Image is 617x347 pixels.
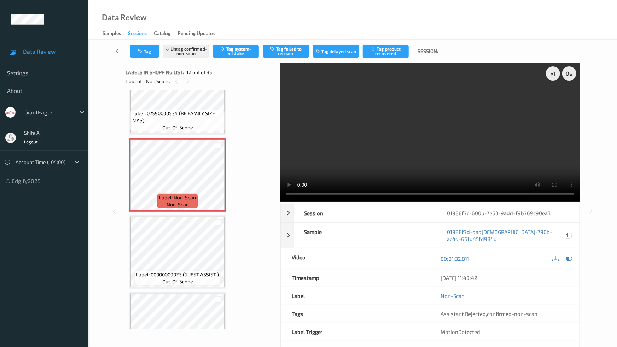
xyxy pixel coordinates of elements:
[128,30,147,39] div: Sessions
[162,124,193,131] span: out-of-scope
[281,305,430,323] div: Tags
[162,278,193,285] span: out-of-scope
[430,323,579,341] div: MotionDetected
[294,204,437,222] div: Session
[281,269,430,287] div: Timestamp
[436,204,579,222] div: 01988f7c-600b-7e63-9add-f9b769c90ea3
[163,45,209,58] button: Untag confirmed-non-scan
[263,45,309,58] button: Tag failed to recover
[441,292,465,299] a: Non-Scan
[281,223,580,248] div: Sample01988f7d-dad[DEMOGRAPHIC_DATA]-790b-ac4d-661d45fd984d
[177,30,215,39] div: Pending Updates
[136,271,219,278] span: Label: 00000009023 (GUEST ASSIST )
[281,287,430,305] div: Label
[313,45,359,58] button: Tag delayed scan
[186,69,212,76] span: 12 out of 35
[213,45,259,58] button: Tag system-mistake
[546,66,560,81] div: x 1
[441,255,469,262] a: 00:01:32.811
[167,201,189,208] span: non-scan
[441,311,537,317] span: ,
[294,223,437,248] div: Sample
[103,30,121,39] div: Samples
[128,29,154,39] a: Sessions
[281,204,580,222] div: Session01988f7c-600b-7e63-9add-f9b769c90ea3
[132,110,223,124] span: Label: 07590000534 (BE FAMILY SIZE MAS)
[281,248,430,269] div: Video
[281,323,430,341] div: Label Trigger
[487,311,537,317] span: confirmed-non-scan
[363,45,409,58] button: Tag product recovered
[154,30,170,39] div: Catalog
[441,311,486,317] span: Assistant Rejected
[562,66,576,81] div: 0 s
[441,274,569,281] div: [DATE] 11:40:42
[103,29,128,39] a: Samples
[418,48,438,55] span: Session:
[126,69,184,76] span: Labels in shopping list:
[102,14,146,21] div: Data Review
[126,77,275,86] div: 1 out of 1 Non Scans
[130,45,159,58] button: Tag
[154,29,177,39] a: Catalog
[447,228,564,242] a: 01988f7d-dad[DEMOGRAPHIC_DATA]-790b-ac4d-661d45fd984d
[159,194,196,201] span: Label: Non-Scan
[177,29,222,39] a: Pending Updates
